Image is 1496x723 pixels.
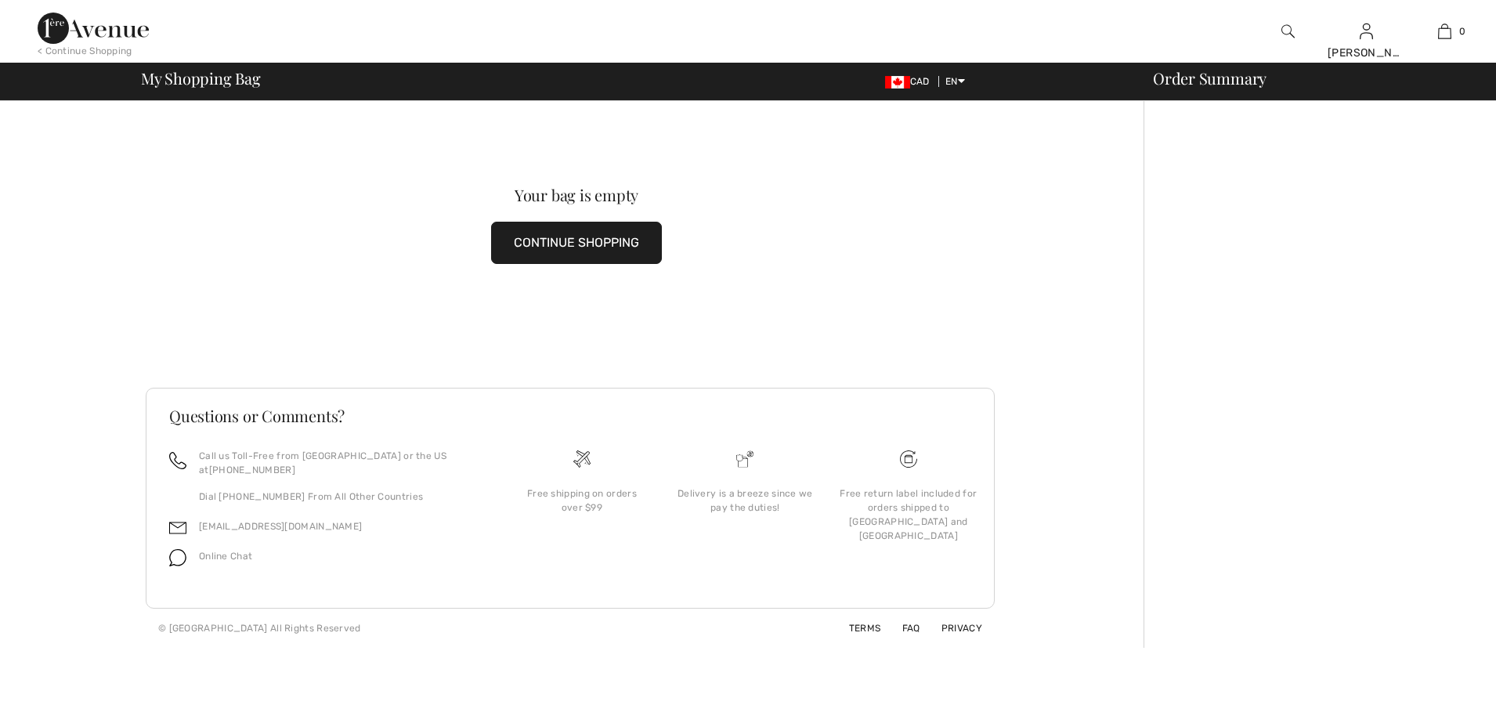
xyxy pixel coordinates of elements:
div: Free shipping on orders over $99 [513,486,651,515]
button: CONTINUE SHOPPING [491,222,662,264]
span: 0 [1459,24,1465,38]
img: Canadian Dollar [885,76,910,89]
span: My Shopping Bag [141,70,261,86]
a: [EMAIL_ADDRESS][DOMAIN_NAME] [199,521,362,532]
img: call [169,452,186,469]
div: Delivery is a breeze since we pay the duties! [676,486,814,515]
div: Order Summary [1134,70,1487,86]
img: My Bag [1438,22,1451,41]
a: Terms [830,623,881,634]
img: Delivery is a breeze since we pay the duties! [736,450,753,468]
div: Your bag is empty [189,187,964,203]
img: chat [169,549,186,566]
div: © [GEOGRAPHIC_DATA] All Rights Reserved [158,621,361,635]
a: 0 [1406,22,1483,41]
img: email [169,519,186,537]
img: search the website [1281,22,1295,41]
img: My Info [1360,22,1373,41]
div: [PERSON_NAME] [1328,45,1404,61]
img: 1ère Avenue [38,13,149,44]
p: Dial [PHONE_NUMBER] From All Other Countries [199,490,482,504]
img: Free shipping on orders over $99 [900,450,917,468]
h3: Questions or Comments? [169,408,971,424]
a: Sign In [1360,23,1373,38]
a: FAQ [884,623,920,634]
div: Free return label included for orders shipped to [GEOGRAPHIC_DATA] and [GEOGRAPHIC_DATA] [840,486,977,543]
a: Privacy [923,623,982,634]
span: CAD [885,76,936,87]
span: EN [945,76,965,87]
div: < Continue Shopping [38,44,132,58]
p: Call us Toll-Free from [GEOGRAPHIC_DATA] or the US at [199,449,482,477]
span: Online Chat [199,551,252,562]
img: Free shipping on orders over $99 [573,450,591,468]
a: [PHONE_NUMBER] [209,465,295,475]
